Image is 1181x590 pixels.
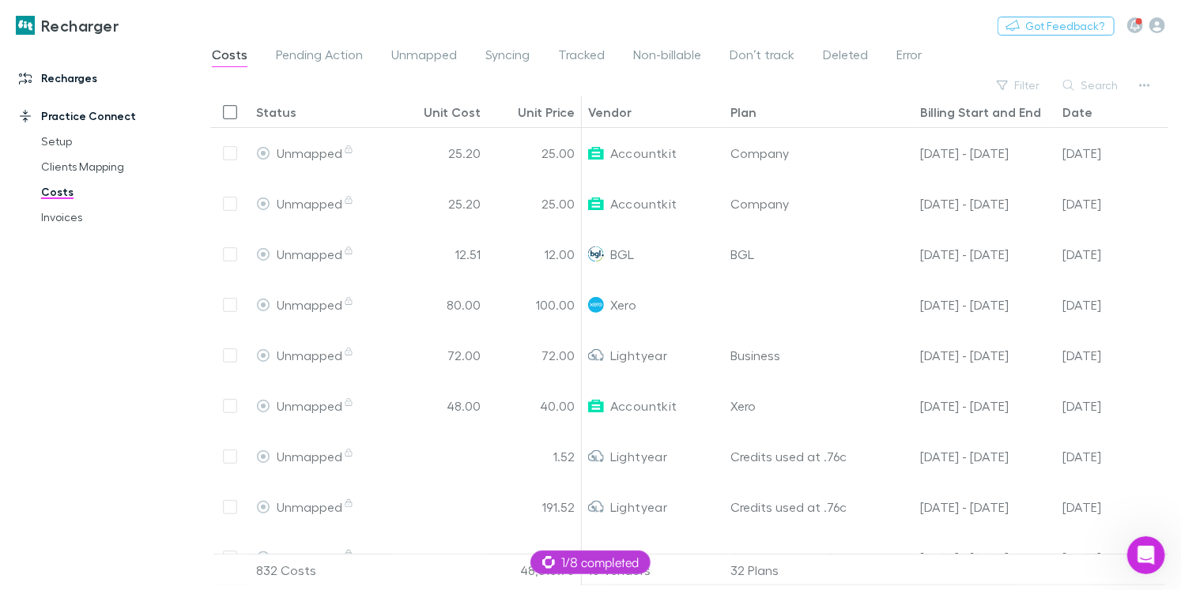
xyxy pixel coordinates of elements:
[610,482,667,532] span: Lightyear
[1056,431,1175,482] div: 20 Mar 2025
[392,179,487,229] div: 25.20
[392,128,487,179] div: 25.20
[1056,280,1175,330] div: 15 Jan 2025
[610,128,677,178] span: Accountkit
[730,47,794,67] span: Don’t track
[724,179,914,229] div: Company
[219,427,242,458] span: 😞
[1056,128,1175,179] div: 01 Jan 2025
[633,47,701,67] span: Non-billable
[896,47,922,67] span: Error
[588,398,604,414] img: Accountkit's Logo
[277,246,355,261] span: Unmapped
[3,103,194,129] a: Practice Connect
[989,76,1049,95] button: Filter
[610,280,636,329] span: Xero
[1056,482,1175,532] div: 01 Feb 2025
[16,16,35,35] img: Recharger's Logo
[518,104,575,120] div: Unit Price
[277,550,355,565] span: Unmapped
[588,499,604,515] img: Lightyear's Logo
[277,297,355,312] span: Unmapped
[724,532,914,583] div: Credits used at .76c
[724,381,914,431] div: Xero
[250,554,392,586] div: 832 Costs
[914,179,1056,229] div: 01 Jan - 31 Jan 25
[998,17,1115,36] button: Got Feedback?
[276,47,363,67] span: Pending Action
[588,196,604,212] img: Accountkit's Logo
[487,554,582,586] div: 48,310.90
[1056,229,1175,280] div: 31 Dec 2024
[487,128,582,179] div: 25.00
[823,47,868,67] span: Deleted
[914,128,1056,179] div: 01 Jan - 31 Jan 25
[277,449,355,464] span: Unmapped
[277,499,355,514] span: Unmapped
[487,482,582,532] div: 191.52
[485,47,530,67] span: Syncing
[6,6,128,44] a: Recharger
[475,6,505,36] button: Collapse window
[277,196,355,211] span: Unmapped
[914,482,1056,532] div: 01 Feb - 28 Feb 25
[487,381,582,431] div: 40.00
[724,554,914,586] div: 32 Plans
[588,145,604,161] img: Accountkit's Logo
[487,179,582,229] div: 25.00
[25,205,194,230] a: Invoices
[1056,330,1175,381] div: 13 Jan 2025
[209,478,335,490] a: Open in help center
[588,449,604,464] img: Lightyear's Logo
[610,431,667,481] span: Lightyear
[914,229,1056,280] div: 01 Jan - 31 Jan 25
[914,330,1056,381] div: 01 Jan - 31 Jan 24
[25,129,194,154] a: Setup
[10,6,40,36] button: go back
[3,66,194,91] a: Recharges
[914,381,1056,431] div: 04 Feb - 04 Mar 24
[588,550,604,566] img: Lightyear's Logo
[730,104,757,120] div: Plan
[1056,532,1175,583] div: 20 Mar 2025
[610,179,677,228] span: Accountkit
[588,348,604,363] img: Lightyear's Logo
[724,229,914,280] div: BGL
[724,128,914,179] div: Company
[588,297,604,313] img: Xero's Logo
[724,431,914,482] div: Credits used at .76c
[588,104,632,120] div: Vendor
[914,280,1056,330] div: 01 Jan - 31 Jan 25
[392,381,487,431] div: 48.00
[610,229,635,279] span: BGL
[277,145,355,160] span: Unmapped
[277,398,355,413] span: Unmapped
[392,229,487,280] div: 12.51
[424,104,481,120] div: Unit Cost
[1056,179,1175,229] div: 01 Jan 2025
[487,229,582,280] div: 12.00
[210,427,251,458] span: disappointed reaction
[582,554,724,586] div: 10 Vendors
[292,427,334,458] span: smiley reaction
[920,104,1041,120] div: Billing Start and End
[610,532,667,582] span: Lightyear
[487,431,582,482] div: 1.52
[260,427,283,458] span: 😐
[914,431,1056,482] div: 01 Feb - 28 Feb 25
[41,16,119,35] h3: Recharger
[610,381,677,430] span: Accountkit
[1055,76,1127,95] button: Search
[25,179,194,205] a: Costs
[1056,381,1175,431] div: 04 Feb 2025
[25,154,194,179] a: Clients Mapping
[301,427,324,458] span: 😃
[724,330,914,381] div: Business
[1062,104,1092,120] div: Date
[610,330,667,380] span: Lightyear
[505,6,534,35] div: Close
[392,280,487,330] div: 80.00
[391,47,457,67] span: Unmapped
[487,330,582,381] div: 72.00
[487,532,582,583] div: 233.32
